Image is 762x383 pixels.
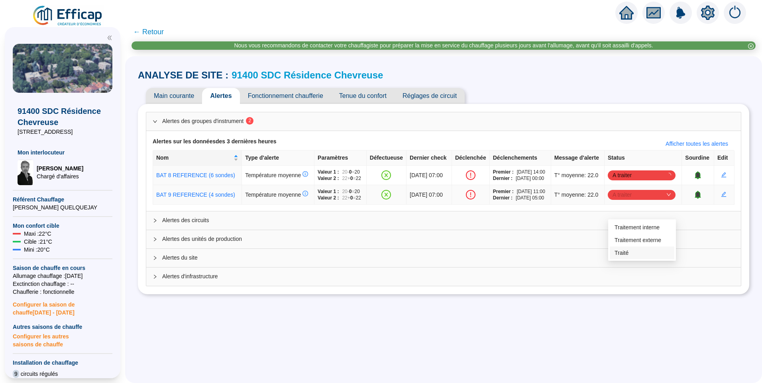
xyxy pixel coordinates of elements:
th: Défectueuse [367,150,407,166]
span: Valeur 1 : [318,188,339,195]
span: Mon confort cible [13,222,112,230]
span: bell [694,171,702,179]
span: 20 - [342,169,349,175]
span: loading [666,172,672,178]
span: [PERSON_NAME] QUELQUEJAY [13,203,112,211]
span: fund [646,6,661,20]
span: Alertes [202,88,240,104]
th: Edit [714,150,735,166]
span: Configurer les autres saisons de chauffe [13,331,112,348]
span: 20 - [342,188,349,195]
span: Alertes des groupes d'instrument [162,117,735,125]
div: Traitement externe [615,236,670,244]
span: Cible : 21 °C [24,238,52,246]
span: collapsed [153,237,157,242]
span: 20 [355,169,360,175]
span: 20 [355,188,360,195]
span: A traiter [613,169,671,181]
span: [DATE] 07:00 [410,172,443,178]
span: setting [701,6,715,20]
span: collapsed [153,274,157,279]
span: Réglages de circuit [395,88,465,104]
span: Nom [156,154,232,162]
a: BAT 9 REFERENCE (4 sondes) [156,191,235,198]
span: 22 [356,195,361,201]
span: double-left [107,35,112,41]
span: Saison de chauffe en cours [13,264,112,272]
span: Chaufferie : fonctionnelle [13,288,112,296]
span: Valeur 2 : [318,195,339,201]
div: Nous vous recommandons de contacter votre chauffagiste pour préparer la mise en service du chauff... [234,41,653,50]
img: Chargé d'affaires [18,160,33,185]
span: close-circle [381,190,391,199]
th: Nom [153,150,242,166]
span: Alertes des circuits [162,216,735,225]
span: close-circle [748,43,754,49]
span: Valeur 2 : [318,175,339,182]
span: = [352,169,354,175]
span: A traiter [613,189,671,201]
span: Mon interlocuteur [18,149,108,156]
span: 9 [13,370,19,378]
span: Alertes sur les données des 3 dernières heures [153,137,276,150]
span: [DATE] 05:00 [516,195,544,201]
span: ← Retour [133,26,164,37]
span: [DATE] 07:00 [410,191,443,198]
span: Mini : 20 °C [24,246,50,254]
span: edit [721,172,727,178]
span: Allumage chauffage : [DATE] [13,272,112,280]
div: Traité [615,249,670,257]
th: Paramètres [314,150,367,166]
span: circuits régulés [21,370,58,378]
span: T° moyenne: 22.0 [554,191,599,199]
span: [STREET_ADDRESS] [18,128,108,136]
span: exclamation-circle [466,170,475,180]
span: expanded [153,119,157,124]
span: Premier : [493,169,514,175]
span: Alertes des unités de production [162,235,735,243]
span: Dernier : [493,175,513,182]
th: Déclenchée [452,150,490,166]
button: Afficher toutes les alertes [659,137,735,150]
div: Alertes des circuits [146,211,741,230]
span: 2 [248,118,251,123]
span: bell [694,191,702,199]
th: Dernier check [407,150,452,166]
span: Configurer la saison de chauffe [DATE] - [DATE] [13,296,112,317]
a: 91400 SDC Résidence Chevreuse [232,70,383,80]
span: 22 + [342,175,350,182]
span: ANALYSE DE SITE : [138,69,228,82]
span: T° moyenne: 22.0 [554,171,599,180]
span: info-circle [302,171,308,177]
a: BAT 8 REFERENCE (6 sondes) [156,172,235,178]
span: info-circle [302,191,308,196]
span: [PERSON_NAME] [37,164,83,172]
span: [DATE] 14:00 [517,169,545,175]
div: Alertes d'infrastructure [146,268,741,286]
span: collapsed [153,256,157,260]
img: alerts [670,2,692,24]
span: [DATE] 11:00 [517,188,545,195]
span: Fonctionnement chaufferie [240,88,331,104]
th: Déclenchements [490,150,551,166]
img: alerts [724,2,746,24]
span: = [352,188,354,195]
span: Valeur 1 : [318,169,339,175]
span: Tenue du confort [331,88,395,104]
sup: 2 [246,117,253,125]
span: close-circle [381,170,391,180]
div: Alertes des unités de production [146,230,741,248]
span: Alertes d'infrastructure [162,272,735,281]
th: Sourdine [682,150,714,166]
span: Premier : [493,188,514,195]
span: collapsed [153,218,157,223]
th: Message d'alerte [551,150,605,166]
span: 0 [349,169,352,175]
span: 22 [356,175,361,182]
span: 0 [349,188,352,195]
div: Alertes des groupes d'instrument2 [146,112,741,131]
span: [DATE] 00:00 [516,175,544,182]
span: Température moyenne [245,172,308,178]
span: 91400 SDC Résidence Chevreuse [18,106,108,128]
